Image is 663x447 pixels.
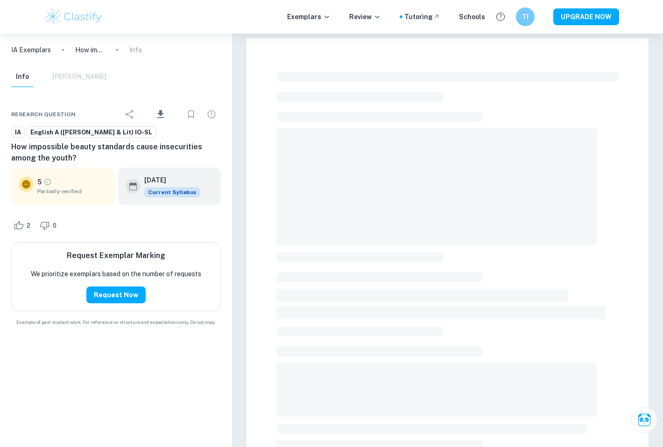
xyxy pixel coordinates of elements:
button: UPGRADE NOW [553,8,619,25]
span: English A ([PERSON_NAME] & Lit) IO-SL [27,128,155,137]
img: Clastify logo [44,7,103,26]
h6: TI [520,12,531,22]
span: Current Syllabus [144,187,200,197]
a: Tutoring [404,12,440,22]
div: This exemplar is based on the current syllabus. Feel free to refer to it for inspiration/ideas wh... [144,187,200,197]
p: How impossible beauty standards cause insecurities among the youth? [75,45,105,55]
button: Request Now [86,286,146,303]
div: Share [120,105,139,124]
div: Dislike [37,218,62,233]
span: Partially verified [37,187,107,196]
p: Info [129,45,142,55]
a: IA [11,126,25,138]
span: IA [12,128,24,137]
p: We prioritize exemplars based on the number of requests [31,269,201,279]
a: IA Exemplars [11,45,51,55]
h6: How impossible beauty standards cause insecurities among the youth? [11,141,221,164]
button: TI [516,7,535,26]
p: 5 [37,177,42,187]
span: Example of past student work. For reference on structure and expectations only. Do not copy. [11,319,221,326]
button: Help and Feedback [493,9,508,25]
span: Research question [11,110,76,119]
p: Review [349,12,381,22]
div: Like [11,218,35,233]
a: Schools [459,12,485,22]
div: Download [141,102,180,126]
h6: [DATE] [144,175,193,185]
span: 0 [48,221,62,230]
a: English A ([PERSON_NAME] & Lit) IO-SL [27,126,156,138]
button: Info [11,67,34,87]
a: Grade partially verified [43,178,52,186]
span: 2 [21,221,35,230]
div: Bookmark [182,105,200,124]
button: Ask Clai [631,407,657,433]
div: Report issue [202,105,221,124]
h6: Request Exemplar Marking [67,250,165,261]
p: Exemplars [287,12,331,22]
